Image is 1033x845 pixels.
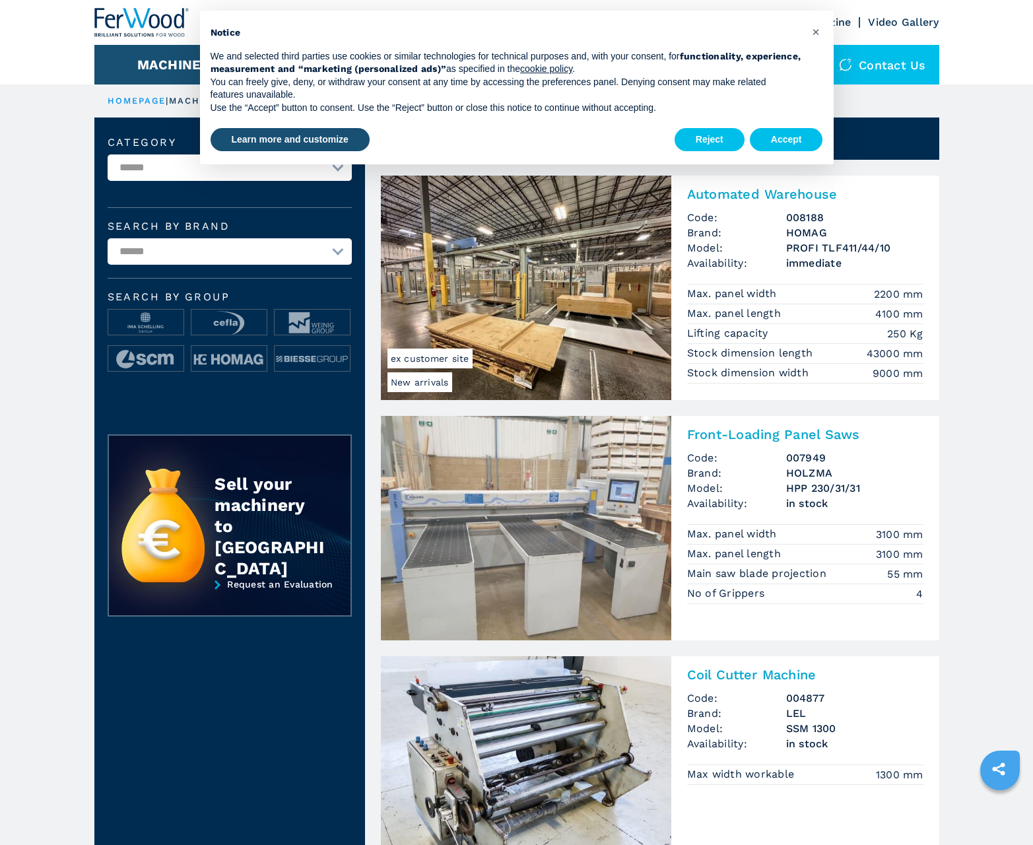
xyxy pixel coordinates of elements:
span: Code: [687,450,786,465]
span: Brand: [687,706,786,721]
span: Model: [687,721,786,736]
h3: 008188 [786,210,923,225]
p: We and selected third parties use cookies or similar technologies for technical purposes and, wit... [211,50,802,76]
label: Search by brand [108,221,352,232]
img: Front-Loading Panel Saws HOLZMA HPP 230/31/31 [381,416,671,640]
strong: functionality, experience, measurement and “marketing (personalized ads)” [211,51,801,75]
em: 4 [916,586,923,601]
a: Request an Evaluation [108,579,352,626]
p: Max. panel length [687,306,785,321]
span: in stock [786,736,923,751]
p: You can freely give, deny, or withdraw your consent at any time by accessing the preferences pane... [211,76,802,102]
em: 1300 mm [876,767,923,782]
span: Model: [687,481,786,496]
p: machines [169,95,226,107]
span: Brand: [687,225,786,240]
em: 3100 mm [876,547,923,562]
span: Availability: [687,255,786,271]
img: Contact us [839,58,852,71]
button: Learn more and customize [211,128,370,152]
span: Search by group [108,292,352,302]
button: Machines [137,57,210,73]
p: Max. panel width [687,287,780,301]
button: Accept [750,128,823,152]
span: Model: [687,240,786,255]
em: 3100 mm [876,527,923,542]
img: image [275,310,350,336]
p: Stock dimension length [687,346,816,360]
a: HOMEPAGE [108,96,166,106]
p: Max width workable [687,767,798,782]
label: Category [108,137,352,148]
h3: 004877 [786,691,923,706]
h2: Automated Warehouse [687,186,923,202]
img: image [108,346,183,372]
img: image [108,310,183,336]
h2: Coil Cutter Machine [687,667,923,683]
span: in stock [786,496,923,511]
img: Automated Warehouse HOMAG PROFI TLF411/44/10 [381,176,671,400]
img: Ferwood [94,8,189,37]
h3: LEL [786,706,923,721]
a: Automated Warehouse HOMAG PROFI TLF411/44/10New arrivalsex customer siteAutomated WarehouseCode:0... [381,176,939,400]
em: 43000 mm [867,346,923,361]
span: Code: [687,210,786,225]
p: Max. panel width [687,527,780,541]
h2: Notice [211,26,802,40]
button: Close this notice [806,21,827,42]
button: Reject [675,128,745,152]
iframe: Chat [977,786,1023,835]
img: image [191,346,267,372]
h3: SSM 1300 [786,721,923,736]
h3: PROFI TLF411/44/10 [786,240,923,255]
span: immediate [786,255,923,271]
h3: 007949 [786,450,923,465]
div: Sell your machinery to [GEOGRAPHIC_DATA] [215,473,324,579]
span: Code: [687,691,786,706]
a: Front-Loading Panel Saws HOLZMA HPP 230/31/31Front-Loading Panel SawsCode:007949Brand:HOLZMAModel... [381,416,939,640]
p: Use the “Accept” button to consent. Use the “Reject” button or close this notice to continue with... [211,102,802,115]
img: image [275,346,350,372]
p: Max. panel length [687,547,785,561]
p: Stock dimension width [687,366,813,380]
p: Lifting capacity [687,326,772,341]
h2: Front-Loading Panel Saws [687,426,923,442]
span: Brand: [687,465,786,481]
em: 250 Kg [887,326,923,341]
h3: HPP 230/31/31 [786,481,923,496]
span: × [812,24,820,40]
span: ex customer site [387,349,473,368]
em: 2200 mm [874,287,923,302]
h3: HOMAG [786,225,923,240]
em: 55 mm [887,566,923,582]
em: 4100 mm [875,306,923,321]
span: | [166,96,168,106]
span: Availability: [687,736,786,751]
div: Contact us [826,45,939,84]
img: image [191,310,267,336]
span: New arrivals [387,372,452,392]
p: Main saw blade projection [687,566,830,581]
a: sharethis [982,753,1015,786]
a: cookie policy [520,63,572,74]
span: Availability: [687,496,786,511]
h3: HOLZMA [786,465,923,481]
em: 9000 mm [873,366,923,381]
p: No of Grippers [687,586,768,601]
a: Video Gallery [868,16,939,28]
